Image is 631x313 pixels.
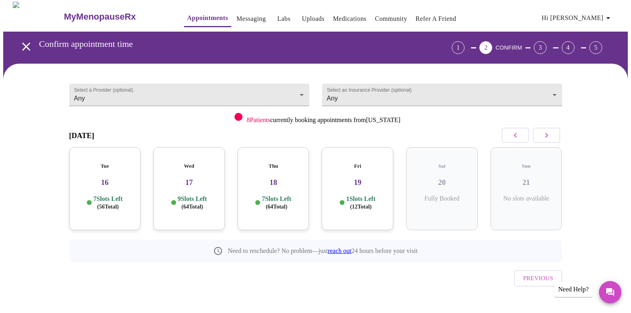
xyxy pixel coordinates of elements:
div: Need Help? [554,282,593,297]
p: Fully Booked [413,195,471,202]
button: open drawer [14,35,38,58]
a: Appointments [187,12,228,24]
button: Previous [514,270,562,286]
h5: Thu [244,163,303,169]
div: 2 [479,41,492,54]
a: Community [375,13,407,24]
div: Any [322,84,562,106]
h3: Confirm appointment time [39,39,407,49]
button: Messaging [233,11,269,27]
p: 7 Slots Left [262,195,291,211]
h3: 16 [76,178,134,187]
a: Labs [277,13,290,24]
span: ( 64 Total) [266,204,287,210]
p: Need to reschedule? No problem—just 24 hours before your visit [228,247,417,255]
h3: 17 [160,178,218,187]
div: Any [69,84,309,106]
img: MyMenopauseRx Logo [13,2,63,32]
p: 9 Slots Left [178,195,207,211]
p: 1 Slots Left [346,195,375,211]
h3: 20 [413,178,471,187]
span: Hi [PERSON_NAME] [542,12,613,24]
h5: Fri [328,163,387,169]
p: currently booking appointments from [US_STATE] [246,116,400,124]
div: 1 [452,41,465,54]
span: 8 Patients [246,116,270,123]
h3: [DATE] [69,131,94,140]
a: Messaging [236,13,266,24]
p: No slots available [497,195,556,202]
span: CONFIRM [495,44,522,51]
h5: Wed [160,163,218,169]
a: Medications [333,13,367,24]
a: Refer a Friend [416,13,457,24]
a: MyMenopauseRx [63,3,168,31]
span: ( 12 Total) [350,204,372,210]
div: 5 [589,41,602,54]
h3: 19 [328,178,387,187]
h3: MyMenopauseRx [64,12,136,22]
button: Medications [330,11,370,27]
span: ( 64 Total) [182,204,203,210]
button: Hi [PERSON_NAME] [539,10,616,26]
button: Refer a Friend [413,11,460,27]
button: Appointments [184,10,231,27]
button: Uploads [298,11,328,27]
h5: Sun [497,163,556,169]
a: reach out [328,247,351,254]
h3: 21 [497,178,556,187]
a: Uploads [302,13,325,24]
h5: Tue [76,163,134,169]
h5: Sat [413,163,471,169]
button: Labs [271,11,296,27]
button: Community [372,11,411,27]
p: 7 Slots Left [93,195,122,211]
div: 4 [562,41,575,54]
h3: 18 [244,178,303,187]
button: Messages [599,281,621,303]
div: 3 [534,41,547,54]
span: ( 56 Total) [97,204,119,210]
span: Previous [523,273,553,283]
